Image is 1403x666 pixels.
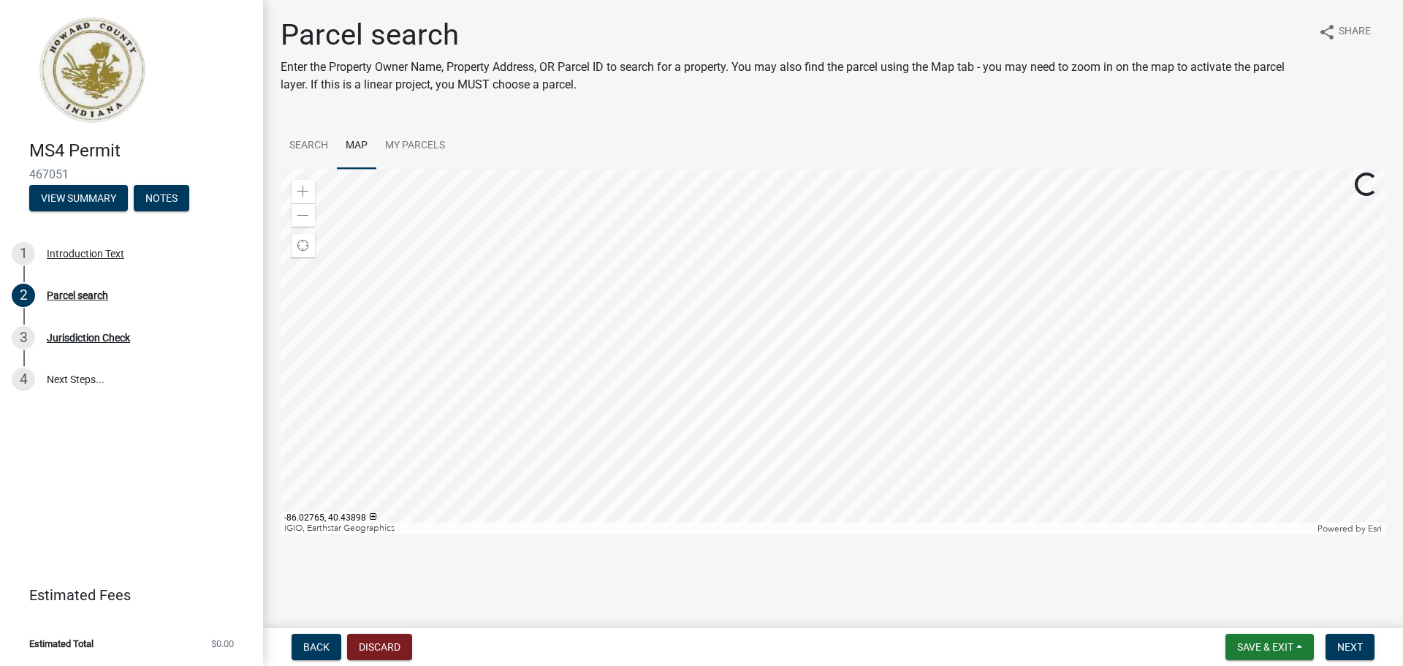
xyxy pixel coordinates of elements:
div: 3 [12,326,35,349]
button: View Summary [29,185,128,211]
span: Save & Exit [1237,641,1293,653]
div: Introduction Text [47,249,124,259]
wm-modal-confirm: Summary [29,193,128,205]
span: Estimated Total [29,639,94,648]
button: Notes [134,185,189,211]
a: My Parcels [376,123,454,170]
div: 1 [12,242,35,265]
a: Esri [1368,523,1382,534]
div: Jurisdiction Check [47,333,130,343]
div: Zoom in [292,180,315,203]
div: Parcel search [47,290,108,300]
i: share [1318,23,1336,41]
p: Enter the Property Owner Name, Property Address, OR Parcel ID to search for a property. You may a... [281,58,1307,94]
div: 2 [12,284,35,307]
span: Back [303,641,330,653]
span: $0.00 [211,639,234,648]
wm-modal-confirm: Notes [134,193,189,205]
div: 4 [12,368,35,391]
img: Howard County, Indiana [29,15,154,125]
a: Search [281,123,337,170]
button: Discard [347,634,412,660]
a: Map [337,123,376,170]
div: Find my location [292,234,315,257]
h1: Parcel search [281,18,1307,53]
span: Share [1339,23,1371,41]
div: IGIO, Earthstar Geographics [281,523,1314,534]
button: shareShare [1307,18,1383,46]
button: Save & Exit [1225,634,1314,660]
span: 467051 [29,167,234,181]
h4: MS4 Permit [29,140,251,162]
div: Powered by [1314,523,1385,534]
span: Next [1337,641,1363,653]
button: Next [1326,634,1375,660]
button: Back [292,634,341,660]
div: Zoom out [292,203,315,227]
a: Estimated Fees [12,580,240,610]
